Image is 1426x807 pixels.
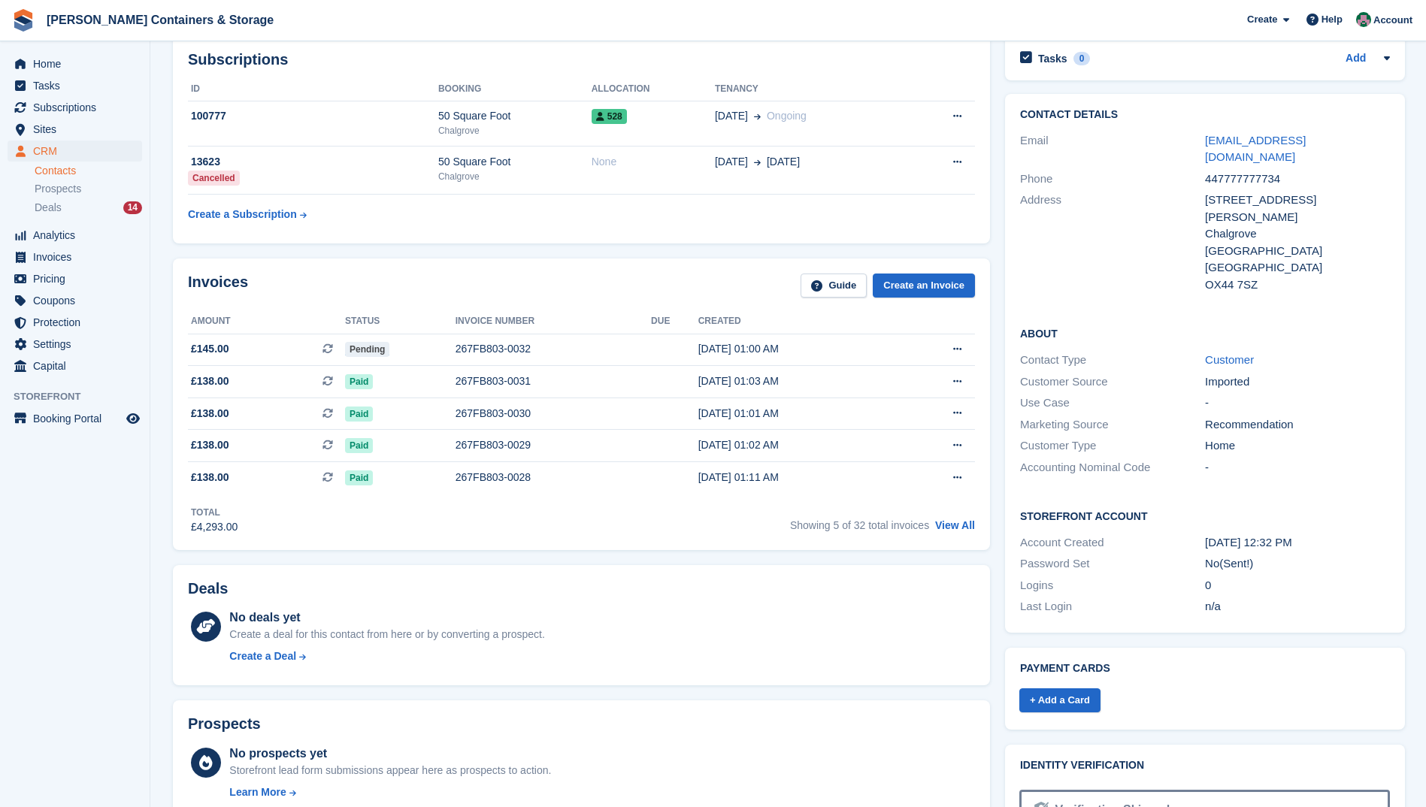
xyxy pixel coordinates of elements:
[456,406,651,422] div: 267FB803-0030
[715,154,748,170] span: [DATE]
[698,341,898,357] div: [DATE] 01:00 AM
[229,763,551,778] div: Storefront lead form submissions appear here as prospects to action.
[1247,12,1277,27] span: Create
[188,715,261,733] h2: Prospects
[188,201,307,228] a: Create a Subscription
[188,207,297,222] div: Create a Subscription
[35,200,142,216] a: Deals 14
[698,406,898,422] div: [DATE] 01:01 AM
[935,519,975,531] a: View All
[1205,353,1254,366] a: Customer
[8,141,142,162] a: menu
[592,154,715,170] div: None
[14,389,150,404] span: Storefront
[1205,459,1390,476] div: -
[33,334,123,355] span: Settings
[790,519,929,531] span: Showing 5 of 32 total invoices
[345,310,456,334] th: Status
[191,506,238,519] div: Total
[456,341,651,357] div: 267FB803-0032
[1205,534,1390,552] div: [DATE] 12:32 PM
[1205,373,1390,391] div: Imported
[715,108,748,124] span: [DATE]
[1020,663,1390,675] h2: Payment cards
[33,355,123,376] span: Capital
[345,438,373,453] span: Paid
[188,77,438,101] th: ID
[1205,437,1390,455] div: Home
[456,373,651,389] div: 267FB803-0031
[1073,52,1091,65] div: 0
[1020,109,1390,121] h2: Contact Details
[1373,13,1412,28] span: Account
[229,648,544,664] a: Create a Deal
[767,154,800,170] span: [DATE]
[438,170,592,183] div: Chalgrove
[1020,534,1205,552] div: Account Created
[191,470,229,485] span: £138.00
[188,274,248,298] h2: Invoices
[33,53,123,74] span: Home
[8,290,142,311] a: menu
[698,470,898,485] div: [DATE] 01:11 AM
[191,519,238,535] div: £4,293.00
[33,97,123,118] span: Subscriptions
[8,268,142,289] a: menu
[345,342,389,357] span: Pending
[345,374,373,389] span: Paid
[35,201,62,215] span: Deals
[1020,760,1390,772] h2: Identity verification
[698,373,898,389] div: [DATE] 01:03 AM
[456,310,651,334] th: Invoice number
[188,580,228,597] h2: Deals
[456,470,651,485] div: 267FB803-0028
[438,124,592,138] div: Chalgrove
[191,341,229,357] span: £145.00
[1020,416,1205,434] div: Marketing Source
[1038,52,1067,65] h2: Tasks
[1020,325,1390,340] h2: About
[188,108,438,124] div: 100777
[1020,192,1205,293] div: Address
[188,310,345,334] th: Amount
[1205,243,1390,260] div: [GEOGRAPHIC_DATA]
[229,627,544,642] div: Create a deal for this contact from here or by converting a prospect.
[8,355,142,376] a: menu
[188,51,975,68] h2: Subscriptions
[35,164,142,178] a: Contacts
[438,108,592,124] div: 50 Square Foot
[8,246,142,267] a: menu
[229,609,544,627] div: No deals yet
[1205,192,1390,225] div: [STREET_ADDRESS][PERSON_NAME]
[438,77,592,101] th: Booking
[229,784,551,800] a: Learn More
[1020,352,1205,369] div: Contact Type
[698,437,898,453] div: [DATE] 01:02 AM
[41,8,280,32] a: [PERSON_NAME] Containers & Storage
[8,408,142,429] a: menu
[35,182,81,196] span: Prospects
[8,53,142,74] a: menu
[191,373,229,389] span: £138.00
[651,310,698,334] th: Due
[438,154,592,170] div: 50 Square Foot
[8,312,142,333] a: menu
[801,274,867,298] a: Guide
[1020,598,1205,615] div: Last Login
[1020,171,1205,188] div: Phone
[1020,373,1205,391] div: Customer Source
[229,784,286,800] div: Learn More
[345,470,373,485] span: Paid
[33,75,123,96] span: Tasks
[123,201,142,214] div: 14
[1205,277,1390,294] div: OX44 7SZ
[1205,416,1390,434] div: Recommendation
[12,9,35,32] img: stora-icon-8386f47178a22dfd0bd8f6a31ec36ba5ce8667c1dd55bd0f319d3a0aa187defe.svg
[1205,598,1390,615] div: n/a
[8,334,142,355] a: menu
[229,745,551,763] div: No prospects yet
[1020,437,1205,455] div: Customer Type
[1219,557,1253,570] span: (Sent!)
[1205,394,1390,412] div: -
[1205,171,1390,188] div: 447777777734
